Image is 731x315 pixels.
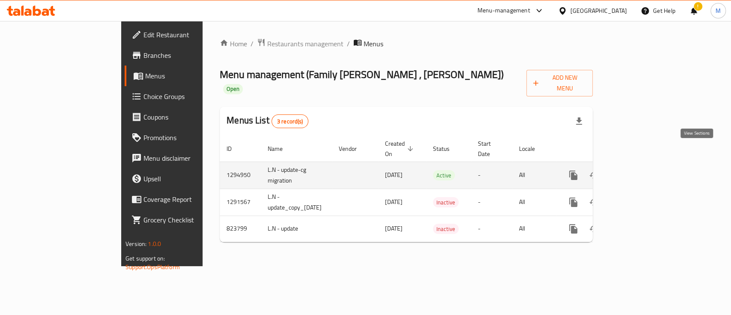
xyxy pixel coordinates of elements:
button: more [563,192,584,213]
a: Promotions [125,127,243,148]
span: Upsell [143,174,236,184]
a: Coupons [125,107,243,127]
li: / [251,39,254,49]
button: Change Status [584,165,604,186]
a: Grocery Checklist [125,210,243,230]
button: Add New Menu [526,70,593,96]
span: Choice Groups [143,91,236,102]
span: Menu disclaimer [143,153,236,163]
span: Inactive [433,224,459,234]
div: Active [433,170,455,180]
a: Branches [125,45,243,66]
td: - [471,189,512,216]
span: Add New Menu [533,72,586,94]
span: Coverage Report [143,194,236,204]
span: Status [433,144,461,154]
a: Upsell [125,168,243,189]
span: Name [268,144,294,154]
span: Menu management ( Family [PERSON_NAME] , [PERSON_NAME] ) [220,65,504,84]
div: Export file [569,111,589,132]
div: [GEOGRAPHIC_DATA] [570,6,627,15]
div: Menu-management [477,6,530,16]
a: Edit Restaurant [125,24,243,45]
td: - [471,162,512,189]
span: M [716,6,721,15]
span: Start Date [478,138,502,159]
span: Vendor [339,144,368,154]
span: Menus [145,71,236,81]
button: Change Status [584,192,604,213]
div: Inactive [433,197,459,207]
a: Coverage Report [125,189,243,210]
span: Inactive [433,198,459,207]
td: All [512,216,556,242]
li: / [347,39,350,49]
button: more [563,165,584,186]
span: [DATE] [385,169,403,180]
td: - [471,216,512,242]
button: Change Status [584,219,604,239]
span: Locale [519,144,546,154]
a: Support.OpsPlatform [125,261,180,273]
a: Restaurants management [257,38,343,49]
span: ID [227,144,243,154]
th: Actions [556,136,652,162]
span: Menus [364,39,383,49]
nav: breadcrumb [220,38,593,49]
table: enhanced table [220,136,652,242]
span: Get support on: [125,253,165,264]
td: L.N - update-cg migration [261,162,332,189]
span: Restaurants management [267,39,343,49]
a: Menu disclaimer [125,148,243,168]
h2: Menus List [227,114,308,128]
td: L.N - update_copy_[DATE] [261,189,332,216]
td: All [512,189,556,216]
span: [DATE] [385,223,403,234]
a: Menus [125,66,243,86]
span: 3 record(s) [272,117,308,126]
button: more [563,219,584,239]
a: Choice Groups [125,86,243,107]
span: 1.0.0 [148,238,161,249]
td: L.N - update [261,216,332,242]
span: Branches [143,50,236,60]
span: Active [433,171,455,180]
span: Edit Restaurant [143,30,236,40]
span: Version: [125,238,146,249]
td: All [512,162,556,189]
span: Promotions [143,132,236,143]
span: Created On [385,138,416,159]
div: Total records count [272,114,309,128]
span: Grocery Checklist [143,215,236,225]
span: Coupons [143,112,236,122]
span: [DATE] [385,196,403,207]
